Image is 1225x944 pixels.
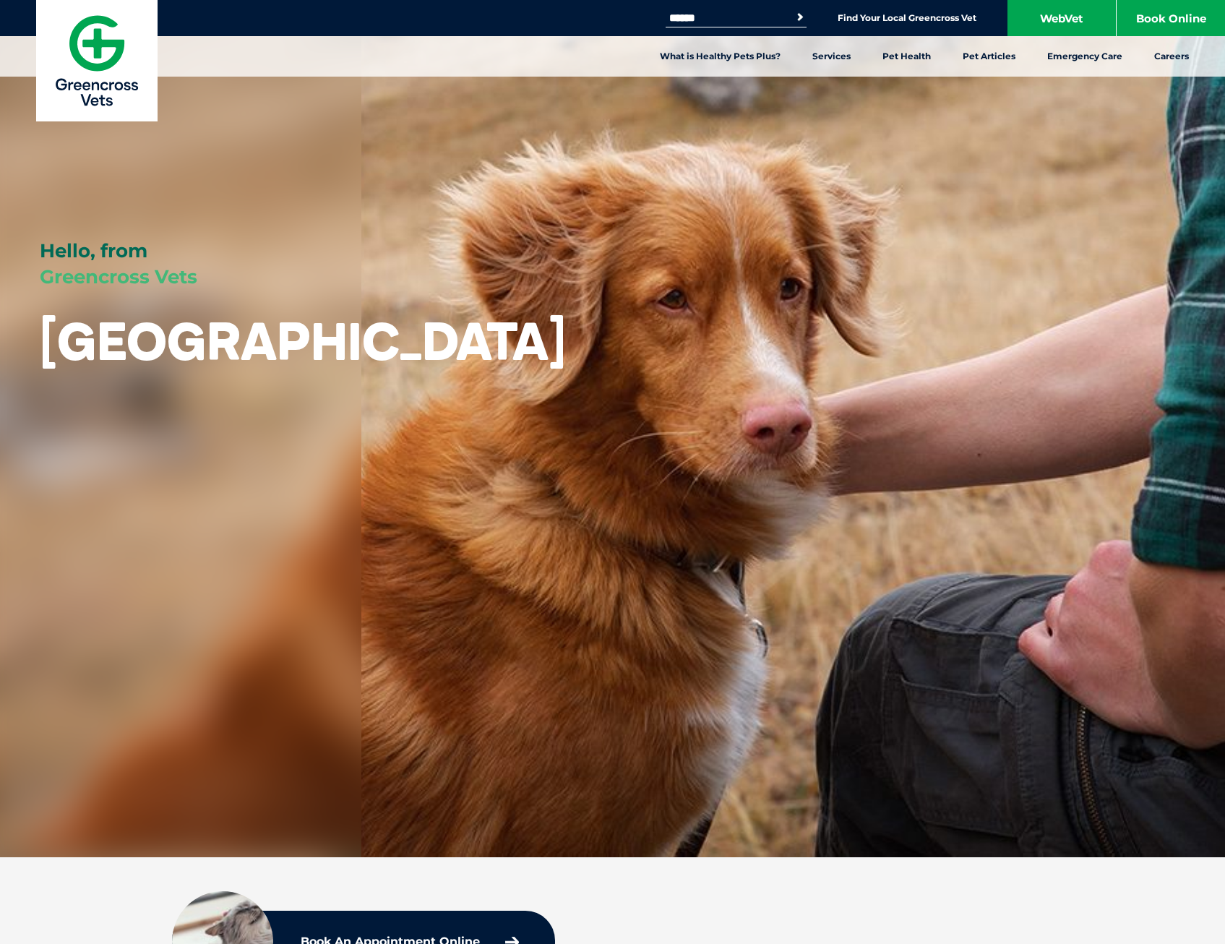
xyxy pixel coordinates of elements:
[867,36,947,77] a: Pet Health
[40,312,566,369] h1: [GEOGRAPHIC_DATA]
[40,265,197,288] span: Greencross Vets
[838,12,976,24] a: Find Your Local Greencross Vet
[793,10,807,25] button: Search
[40,239,147,262] span: Hello, from
[1031,36,1138,77] a: Emergency Care
[644,36,796,77] a: What is Healthy Pets Plus?
[796,36,867,77] a: Services
[947,36,1031,77] a: Pet Articles
[1138,36,1205,77] a: Careers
